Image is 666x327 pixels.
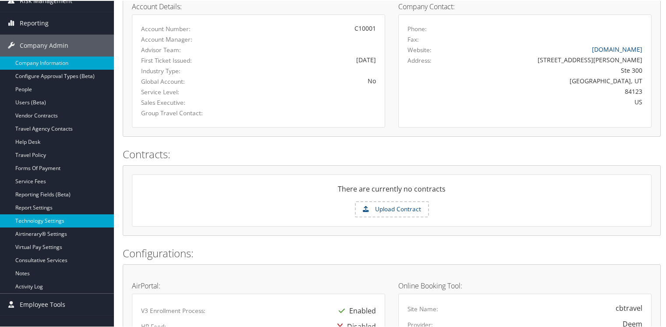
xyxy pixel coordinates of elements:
div: There are currently no contracts [132,183,651,200]
a: [DOMAIN_NAME] [592,44,642,53]
label: First Ticket Issued: [141,55,211,64]
h2: Configurations: [123,245,661,260]
label: Fax: [407,34,419,43]
label: Account Number: [141,24,211,32]
label: Phone: [407,24,427,32]
label: Advisor Team: [141,45,211,53]
label: Account Manager: [141,34,211,43]
div: [STREET_ADDRESS][PERSON_NAME] [470,54,643,64]
div: No [224,75,376,85]
h4: AirPortal: [132,281,385,288]
span: Company Admin [20,34,68,56]
div: C10001 [224,23,376,32]
label: Global Account: [141,76,211,85]
div: US [470,96,643,106]
span: Reporting [20,11,49,33]
label: Sales Executive: [141,97,211,106]
div: [DATE] [224,54,376,64]
div: Ste 300 [470,65,643,74]
span: Employee Tools [20,293,65,315]
label: Industry Type: [141,66,211,75]
label: Service Level: [141,87,211,96]
label: Address: [407,55,432,64]
h4: Account Details: [132,2,385,9]
label: Upload Contract [356,201,428,216]
label: Site Name: [407,304,438,313]
div: cbtravel [616,302,642,313]
div: Enabled [334,302,376,318]
h4: Online Booking Tool: [398,281,652,288]
h2: Contracts: [123,146,661,161]
label: V3 Enrollment Process: [141,306,205,314]
div: 84123 [470,86,643,95]
label: Website: [407,45,432,53]
h4: Company Contact: [398,2,652,9]
label: Group Travel Contact: [141,108,211,117]
div: [GEOGRAPHIC_DATA], UT [470,75,643,85]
